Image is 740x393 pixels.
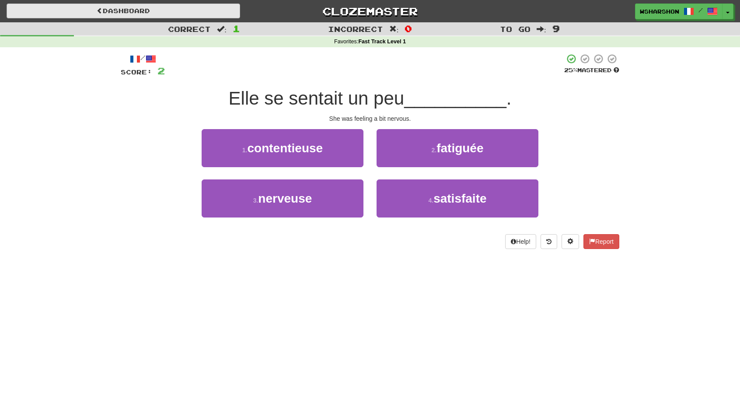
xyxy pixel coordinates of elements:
span: / [698,7,703,13]
span: : [389,25,399,33]
button: Report [583,234,619,249]
strong: Fast Track Level 1 [358,39,406,45]
small: 3 . [253,197,258,204]
small: 4 . [428,197,433,204]
button: 4.satisfaite [377,179,538,218]
span: 0 [405,23,412,34]
span: 9 [552,23,560,34]
span: : [537,25,546,33]
button: Round history (alt+y) [541,234,557,249]
small: 2 . [431,147,436,154]
button: Help! [505,234,536,249]
small: 1 . [242,147,248,154]
span: __________ [404,88,506,109]
a: wsharshon / [635,4,723,19]
span: contentieuse [247,141,323,155]
a: Clozemaster [253,4,487,19]
a: Dashboard [7,4,240,18]
span: satisfaite [433,192,486,205]
span: 25 % [564,67,577,74]
span: Elle se sentait un peu [229,88,405,109]
span: : [217,25,227,33]
span: 1 [233,23,240,34]
span: To go [500,25,531,33]
span: 2 [157,65,165,76]
div: / [121,53,165,64]
button: 3.nerveuse [202,179,363,218]
span: fatiguée [436,141,483,155]
span: nerveuse [258,192,312,205]
span: Score: [121,68,152,76]
span: wsharshon [640,7,679,15]
span: Incorrect [328,25,383,33]
div: Mastered [564,67,619,74]
span: Correct [168,25,211,33]
span: . [506,88,512,109]
div: She was feeling a bit nervous. [121,114,619,123]
button: 2.fatiguée [377,129,538,167]
button: 1.contentieuse [202,129,363,167]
